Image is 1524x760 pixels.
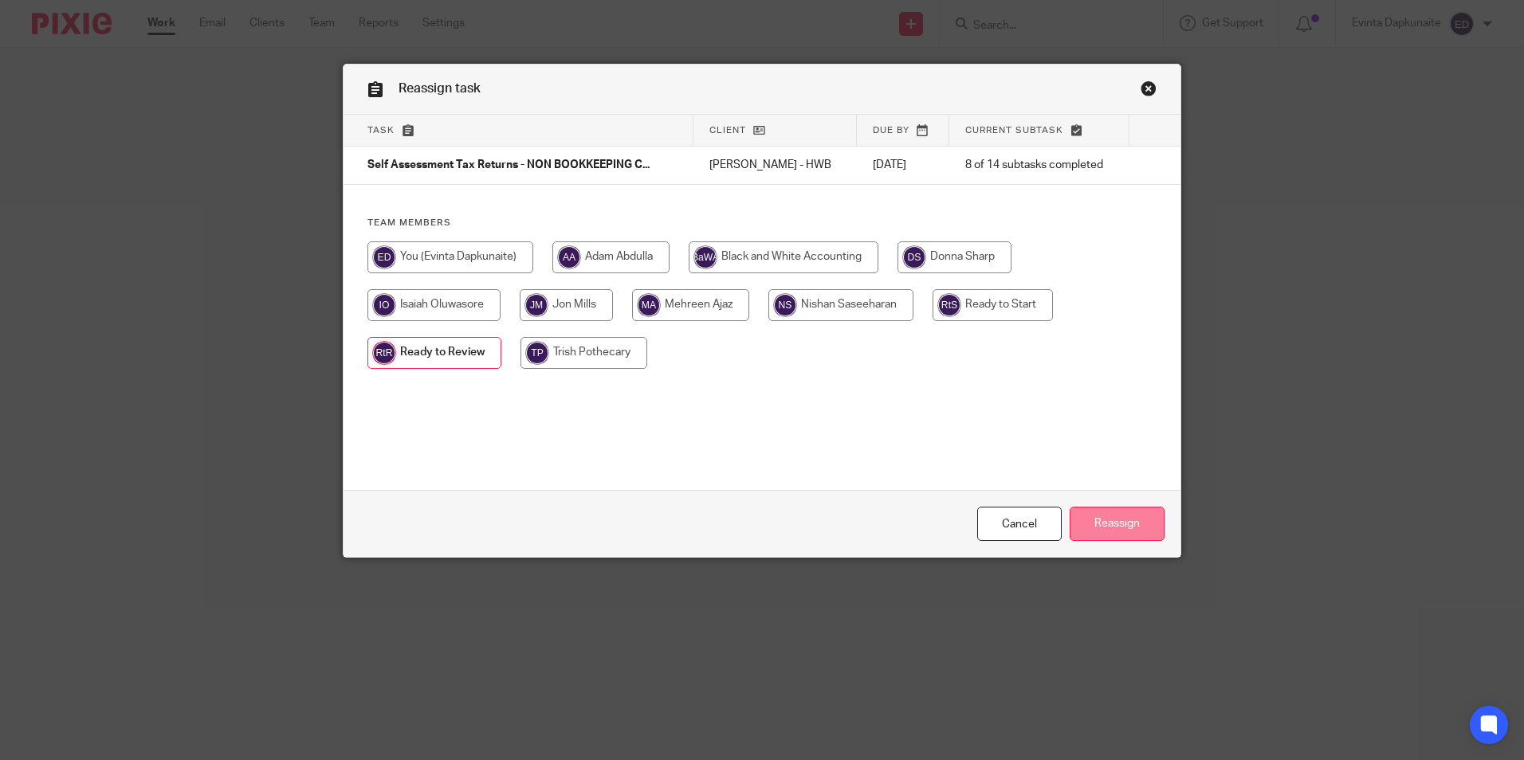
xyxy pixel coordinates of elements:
span: Client [709,126,746,135]
span: Current subtask [965,126,1063,135]
td: 8 of 14 subtasks completed [949,147,1129,185]
p: [PERSON_NAME] - HWB [709,157,841,173]
input: Reassign [1070,507,1165,541]
p: [DATE] [873,157,934,173]
span: Self Assessment Tax Returns - NON BOOKKEEPING C... [367,160,650,171]
a: Close this dialog window [977,507,1062,541]
a: Close this dialog window [1141,80,1157,102]
span: Task [367,126,395,135]
span: Reassign task [399,82,481,95]
h4: Team members [367,217,1157,229]
span: Due by [873,126,909,135]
